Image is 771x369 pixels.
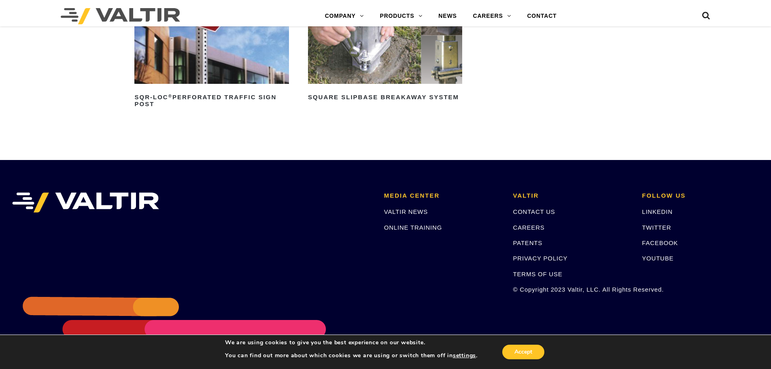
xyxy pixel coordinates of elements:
a: VALTIR NEWS [384,208,428,215]
a: NEWS [430,8,465,24]
h2: MEDIA CENTER [384,192,501,199]
sup: ® [168,94,172,98]
p: We are using cookies to give you the best experience on our website. [225,339,478,346]
h2: FOLLOW US [642,192,759,199]
button: Accept [502,345,544,359]
button: settings [453,352,476,359]
p: © Copyright 2023 Valtir, LLC. All Rights Reserved. [513,285,630,294]
h2: SQR-LOC Perforated Traffic Sign Post [134,91,289,111]
a: PRODUCTS [372,8,431,24]
a: TWITTER [642,224,671,231]
h2: Square Slipbase Breakaway System [308,91,462,104]
a: COMPANY [317,8,372,24]
h2: VALTIR [513,192,630,199]
img: VALTIR [12,192,159,213]
a: CAREERS [513,224,545,231]
a: CONTACT [519,8,565,24]
img: Valtir [61,8,180,24]
p: You can find out more about which cookies we are using or switch them off in . [225,352,478,359]
a: TERMS OF USE [513,271,563,277]
a: FACEBOOK [642,239,678,246]
a: LINKEDIN [642,208,673,215]
a: YOUTUBE [642,255,673,262]
a: PRIVACY POLICY [513,255,568,262]
a: ONLINE TRAINING [384,224,442,231]
a: PATENTS [513,239,543,246]
a: CONTACT US [513,208,555,215]
a: CAREERS [465,8,519,24]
